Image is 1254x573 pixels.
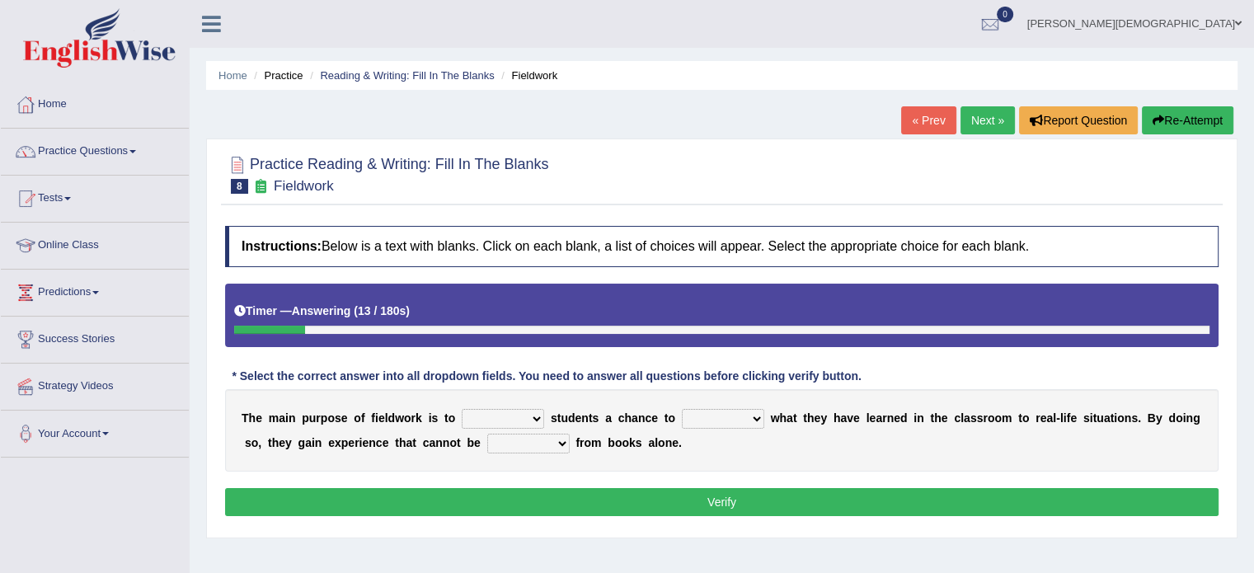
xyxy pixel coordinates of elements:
[302,411,309,425] b: p
[584,436,591,449] b: o
[1104,411,1111,425] b: a
[285,411,289,425] b: i
[1070,411,1077,425] b: e
[814,411,820,425] b: e
[1125,411,1132,425] b: n
[779,411,787,425] b: h
[467,436,474,449] b: b
[1111,411,1115,425] b: t
[268,436,272,449] b: t
[964,411,970,425] b: a
[1083,411,1090,425] b: s
[668,411,675,425] b: o
[834,411,841,425] b: h
[335,411,341,425] b: s
[497,68,557,83] li: Fieldwork
[285,436,292,449] b: y
[1176,411,1183,425] b: o
[807,411,815,425] b: h
[876,411,882,425] b: a
[256,411,262,425] b: e
[1053,411,1056,425] b: l
[1156,411,1162,425] b: y
[378,411,385,425] b: e
[1,223,189,264] a: Online Class
[362,436,369,449] b: e
[269,411,279,425] b: m
[435,436,443,449] b: n
[443,436,450,449] b: n
[449,436,457,449] b: o
[847,411,853,425] b: v
[218,69,247,82] a: Home
[274,178,334,194] small: Fieldwork
[383,436,389,449] b: e
[315,436,322,449] b: n
[665,411,669,425] b: t
[988,411,995,425] b: o
[298,436,306,449] b: g
[954,411,960,425] b: c
[444,411,449,425] b: t
[581,411,589,425] b: n
[305,436,312,449] b: a
[618,411,625,425] b: c
[1183,411,1186,425] b: i
[406,304,410,317] b: )
[997,7,1013,22] span: 0
[942,411,948,425] b: e
[320,69,494,82] a: Reading & Writing: Fill In The Blanks
[429,436,435,449] b: a
[335,436,341,449] b: x
[917,411,924,425] b: n
[341,411,348,425] b: e
[869,411,876,425] b: e
[1022,411,1030,425] b: o
[840,411,847,425] b: a
[358,304,406,317] b: 13 / 180s
[359,436,363,449] b: i
[1046,411,1053,425] b: a
[1117,411,1125,425] b: o
[242,411,249,425] b: T
[575,436,580,449] b: f
[361,411,365,425] b: f
[225,153,549,194] h2: Practice Reading & Writing: Fill In The Blanks
[225,368,868,385] div: * Select the correct answer into all dropdown fields. You need to answer all questions before cli...
[970,411,977,425] b: s
[292,304,351,317] b: Answering
[316,411,320,425] b: r
[1064,411,1067,425] b: i
[449,411,456,425] b: o
[679,436,682,449] b: .
[1056,411,1060,425] b: -
[388,411,396,425] b: d
[355,436,359,449] b: r
[894,411,900,425] b: e
[258,436,261,449] b: ,
[638,411,646,425] b: n
[423,436,430,449] b: c
[793,411,797,425] b: t
[231,179,248,194] span: 8
[328,436,335,449] b: e
[605,411,612,425] b: a
[404,411,411,425] b: o
[1,317,189,358] a: Success Stories
[245,436,251,449] b: s
[1040,411,1047,425] b: e
[636,436,642,449] b: s
[251,436,259,449] b: o
[431,411,438,425] b: s
[960,106,1015,134] a: Next »
[429,411,432,425] b: i
[321,411,328,425] b: p
[416,411,422,425] b: k
[658,436,665,449] b: o
[672,436,679,449] b: e
[867,411,870,425] b: l
[1138,411,1141,425] b: .
[882,411,886,425] b: r
[1,82,189,123] a: Home
[1097,411,1104,425] b: u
